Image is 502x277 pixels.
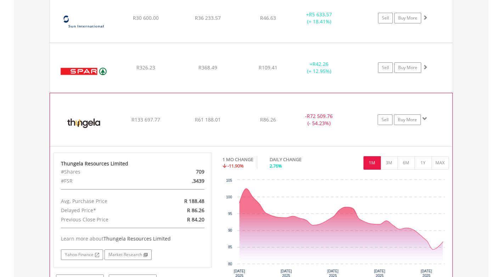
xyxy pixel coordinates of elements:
[195,116,221,123] span: R61 188.01
[394,62,421,73] a: Buy More
[378,62,393,73] a: Sell
[198,64,217,71] span: R368.49
[222,156,253,163] div: 1 MO CHANGE
[131,116,160,123] span: R133 697.77
[136,64,155,71] span: R326.23
[195,15,221,21] span: R36 233.57
[378,114,393,125] a: Sell
[226,195,232,199] text: 100
[292,113,345,127] div: - (- 54.23%)
[61,249,103,260] a: Yahoo Finance
[293,11,346,25] div: + (+ 18.41%)
[228,245,232,249] text: 85
[363,156,381,170] button: 1M
[394,13,421,23] a: Buy More
[380,156,398,170] button: 3M
[227,163,244,169] span: -11.90%
[56,167,158,176] div: #Shares
[53,102,114,145] img: EQU.ZA.TGA.png
[293,61,346,75] div: + (+ 12.95%)
[103,235,171,242] span: Thungela Resources Limited
[414,156,432,170] button: 1Y
[226,179,232,182] text: 105
[397,156,415,170] button: 6M
[56,206,158,215] div: Delayed Price*
[260,15,276,21] span: R46.63
[432,156,449,170] button: MAX
[270,156,326,163] div: DAILY CHANGE
[53,2,114,41] img: EQU.ZA.SUI.png
[53,52,114,90] img: EQU.ZA.SPP.png
[61,160,205,167] div: Thungela Resources Limited
[259,64,277,71] span: R109.41
[312,61,328,67] span: R42.26
[56,215,158,224] div: Previous Close Price
[228,212,232,216] text: 95
[56,176,158,186] div: #FSR
[158,176,210,186] div: .3439
[394,114,421,125] a: Buy More
[260,116,276,123] span: R86.26
[307,113,333,119] span: R72 509.76
[270,163,282,169] span: 2.76%
[187,216,204,223] span: R 84.20
[61,235,205,242] div: Learn more about
[56,197,158,206] div: Avg. Purchase Price
[133,15,159,21] span: R30 600.00
[228,228,232,232] text: 90
[309,11,332,18] span: R5 633.57
[158,167,210,176] div: 709
[378,13,393,23] a: Sell
[228,262,232,266] text: 80
[105,249,152,260] a: Market Research
[184,198,204,204] span: R 188.48
[187,207,204,214] span: R 86.26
